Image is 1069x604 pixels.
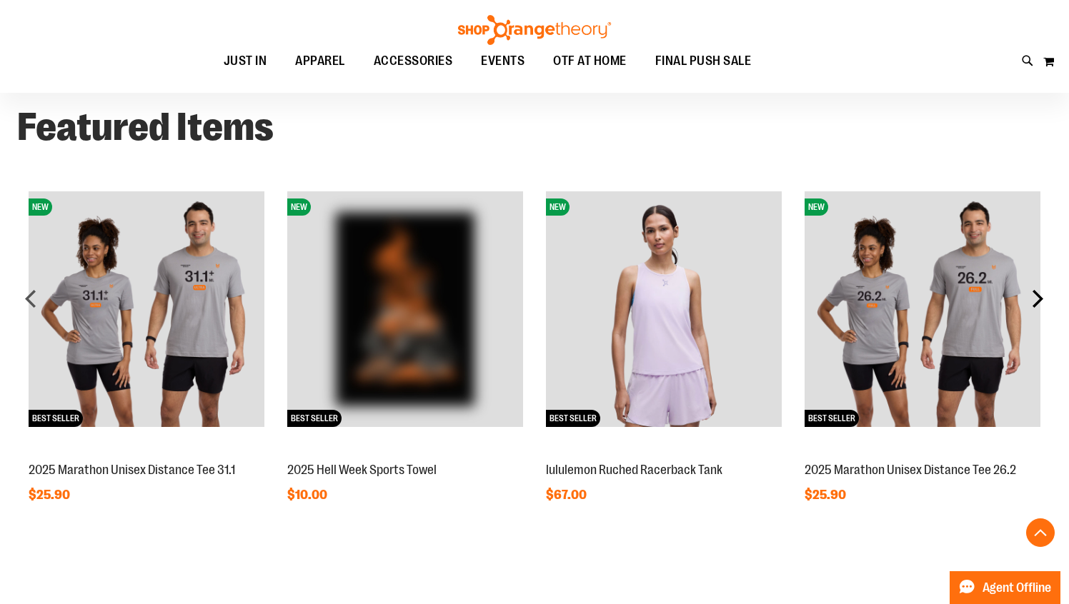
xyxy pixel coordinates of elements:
[546,463,722,477] a: lululemon Ruched Racerback Tank
[224,45,267,77] span: JUST IN
[287,410,342,427] span: BEST SELLER
[29,447,264,458] a: 2025 Marathon Unisex Distance Tee 31.1NEWBEST SELLER
[287,198,311,216] span: NEW
[805,191,1040,427] img: 2025 Marathon Unisex Distance Tee 26.2
[546,488,589,502] span: $67.00
[1026,518,1055,547] button: Back To Top
[456,15,613,45] img: Shop Orangetheory
[29,191,264,427] img: 2025 Marathon Unisex Distance Tee 31.1
[17,284,46,313] div: prev
[539,45,641,78] a: OTF AT HOME
[287,463,437,477] a: 2025 Hell Week Sports Towel
[546,447,782,458] a: lululemon Ruched Racerback TankNEWBEST SELLER
[805,198,828,216] span: NEW
[29,410,83,427] span: BEST SELLER
[805,463,1016,477] a: 2025 Marathon Unisex Distance Tee 26.2
[287,447,523,458] a: OTF 2025 Hell Week Event RetailNEWBEST SELLER
[374,45,453,77] span: ACCESSORIES
[641,45,766,78] a: FINAL PUSH SALE
[805,447,1040,458] a: 2025 Marathon Unisex Distance Tee 26.2NEWBEST SELLER
[805,488,848,502] span: $25.90
[287,191,523,427] img: OTF 2025 Hell Week Event Retail
[295,45,345,77] span: APPAREL
[546,198,570,216] span: NEW
[467,45,539,78] a: EVENTS
[209,45,282,78] a: JUST IN
[546,191,782,427] img: lululemon Ruched Racerback Tank
[359,45,467,78] a: ACCESSORIES
[29,463,235,477] a: 2025 Marathon Unisex Distance Tee 31.1
[546,410,600,427] span: BEST SELLER
[29,488,72,502] span: $25.90
[983,581,1051,595] span: Agent Offline
[29,198,52,216] span: NEW
[655,45,752,77] span: FINAL PUSH SALE
[950,571,1060,604] button: Agent Offline
[281,45,359,78] a: APPAREL
[481,45,524,77] span: EVENTS
[1023,284,1052,313] div: next
[805,410,859,427] span: BEST SELLER
[287,488,329,502] span: $10.00
[553,45,627,77] span: OTF AT HOME
[17,105,274,149] strong: Featured Items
